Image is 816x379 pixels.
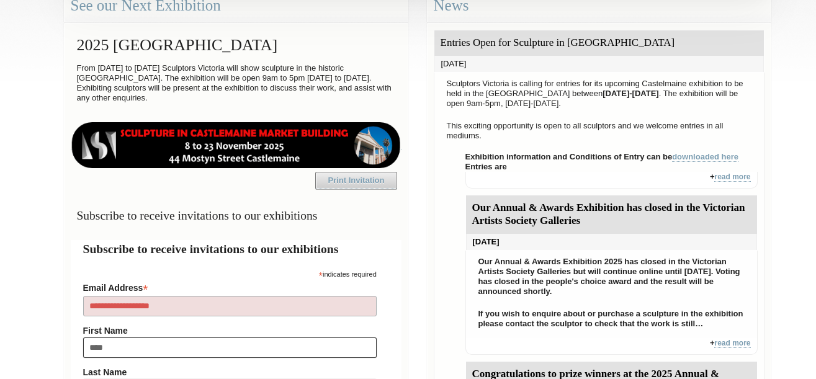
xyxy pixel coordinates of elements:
div: + [465,172,758,189]
div: [DATE] [466,234,757,250]
label: Last Name [83,367,377,377]
a: downloaded here [672,152,738,162]
div: Entries Open for Sculpture in [GEOGRAPHIC_DATA] [434,30,764,56]
div: [DATE] [434,56,764,72]
h2: 2025 [GEOGRAPHIC_DATA] [71,30,401,60]
p: This exciting opportunity is open to all sculptors and we welcome entries in all mediums. [441,118,758,144]
div: indicates required [83,267,377,279]
h3: Subscribe to receive invitations to our exhibitions [71,203,401,228]
p: Sculptors Victoria is calling for entries for its upcoming Castelmaine exhibition to be held in t... [441,76,758,112]
img: castlemaine-ldrbd25v2.png [71,122,401,168]
div: + [465,338,758,355]
label: First Name [83,326,377,336]
a: Print Invitation [315,172,397,189]
p: Our Annual & Awards Exhibition 2025 has closed in the Victorian Artists Society Galleries but wil... [472,254,751,300]
p: From [DATE] to [DATE] Sculptors Victoria will show sculpture in the historic [GEOGRAPHIC_DATA]. T... [71,60,401,106]
label: Email Address [83,279,377,294]
div: Our Annual & Awards Exhibition has closed in the Victorian Artists Society Galleries [466,195,757,234]
a: read more [714,339,750,348]
h2: Subscribe to receive invitations to our exhibitions [83,240,389,258]
strong: Exhibition information and Conditions of Entry can be [465,152,739,162]
p: If you wish to enquire about or purchase a sculpture in the exhibition please contact the sculpto... [472,306,751,332]
strong: [DATE]-[DATE] [603,89,659,98]
a: read more [714,172,750,182]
